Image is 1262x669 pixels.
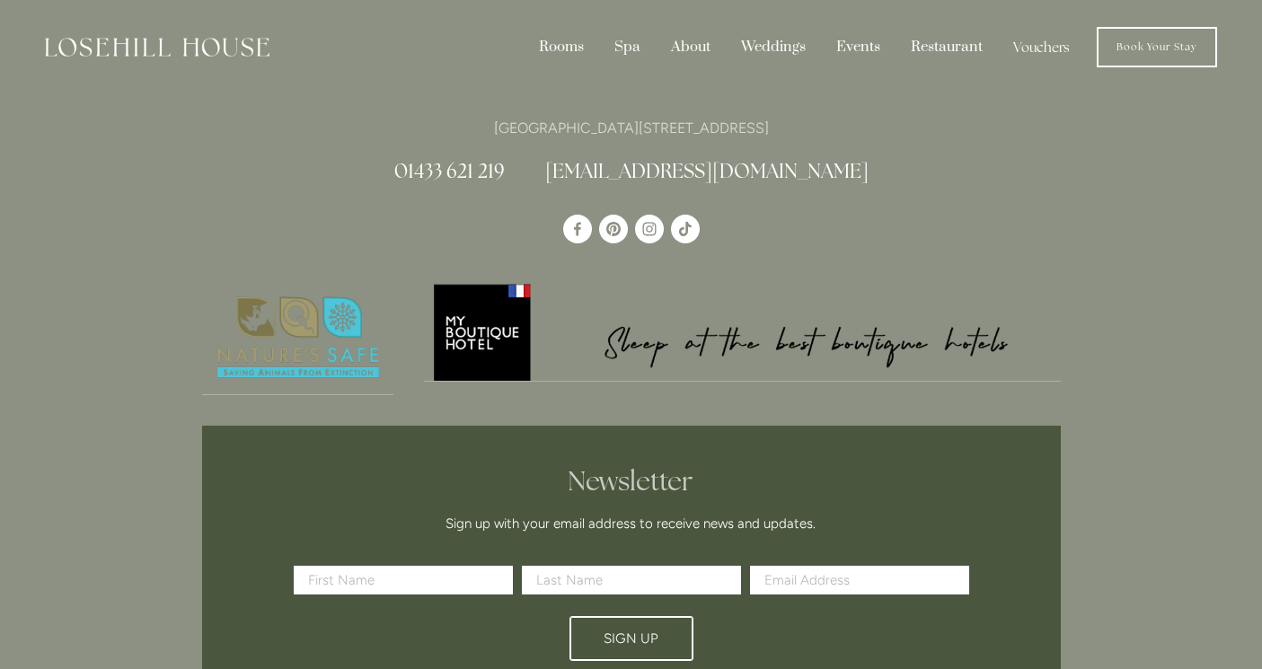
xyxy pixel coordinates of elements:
[202,281,394,394] img: Nature's Safe - Logo
[1097,27,1217,67] a: Book Your Stay
[728,31,819,65] div: Weddings
[604,630,658,647] span: Sign Up
[1000,31,1083,65] a: Vouchers
[202,116,1061,140] p: [GEOGRAPHIC_DATA][STREET_ADDRESS]
[635,215,664,243] a: Instagram
[525,31,597,65] div: Rooms
[601,31,654,65] div: Spa
[300,513,963,534] p: Sign up with your email address to receive news and updates.
[45,38,269,57] img: Losehill House
[424,281,1061,381] img: My Boutique Hotel - Logo
[294,566,513,594] input: First Name
[394,158,505,184] a: 01433 621 219
[657,31,724,65] div: About
[823,31,894,65] div: Events
[300,465,963,497] h2: Newsletter
[563,215,592,243] a: Losehill House Hotel & Spa
[202,281,394,395] a: Nature's Safe - Logo
[569,616,693,661] button: Sign Up
[671,215,700,243] a: TikTok
[545,158,869,184] a: [EMAIL_ADDRESS][DOMAIN_NAME]
[897,31,996,65] div: Restaurant
[522,566,741,594] input: Last Name
[424,281,1061,382] a: My Boutique Hotel - Logo
[599,215,628,243] a: Pinterest
[750,566,969,594] input: Email Address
